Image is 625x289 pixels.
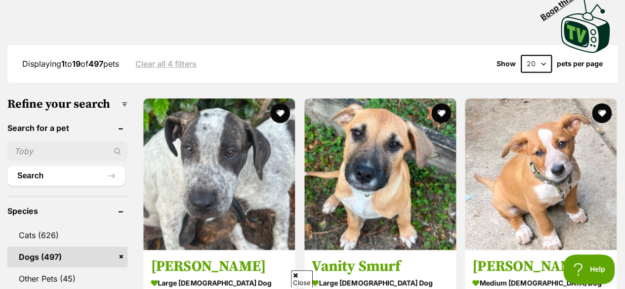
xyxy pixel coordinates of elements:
[88,59,103,69] strong: 497
[291,270,313,288] span: Close
[7,97,127,111] h3: Refine your search
[270,103,290,123] button: favourite
[61,59,65,69] strong: 1
[312,257,449,276] h3: Vanity Smurf
[563,254,615,284] iframe: Help Scout Beacon - Open
[7,225,127,246] a: Cats (626)
[472,257,609,276] h3: [PERSON_NAME]
[22,59,119,69] span: Displaying to of pets
[431,103,451,123] button: favourite
[151,257,288,276] h3: [PERSON_NAME]
[497,60,516,68] span: Show
[7,247,127,267] a: Dogs (497)
[557,60,603,68] label: pets per page
[7,166,125,186] button: Search
[72,59,81,69] strong: 19
[7,142,127,161] input: Toby
[7,268,127,289] a: Other Pets (45)
[465,98,617,250] img: Ruddy - Australian Cattle Dog
[304,98,456,250] img: Vanity Smurf - Australian Cattle Dog x Bull Arab Dog
[592,103,612,123] button: favourite
[143,98,295,250] img: Greedy Smurf - Australian Cattle Dog x Bull Arab Dog
[135,59,197,68] a: Clear all 4 filters
[7,206,127,215] header: Species
[7,124,127,132] header: Search for a pet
